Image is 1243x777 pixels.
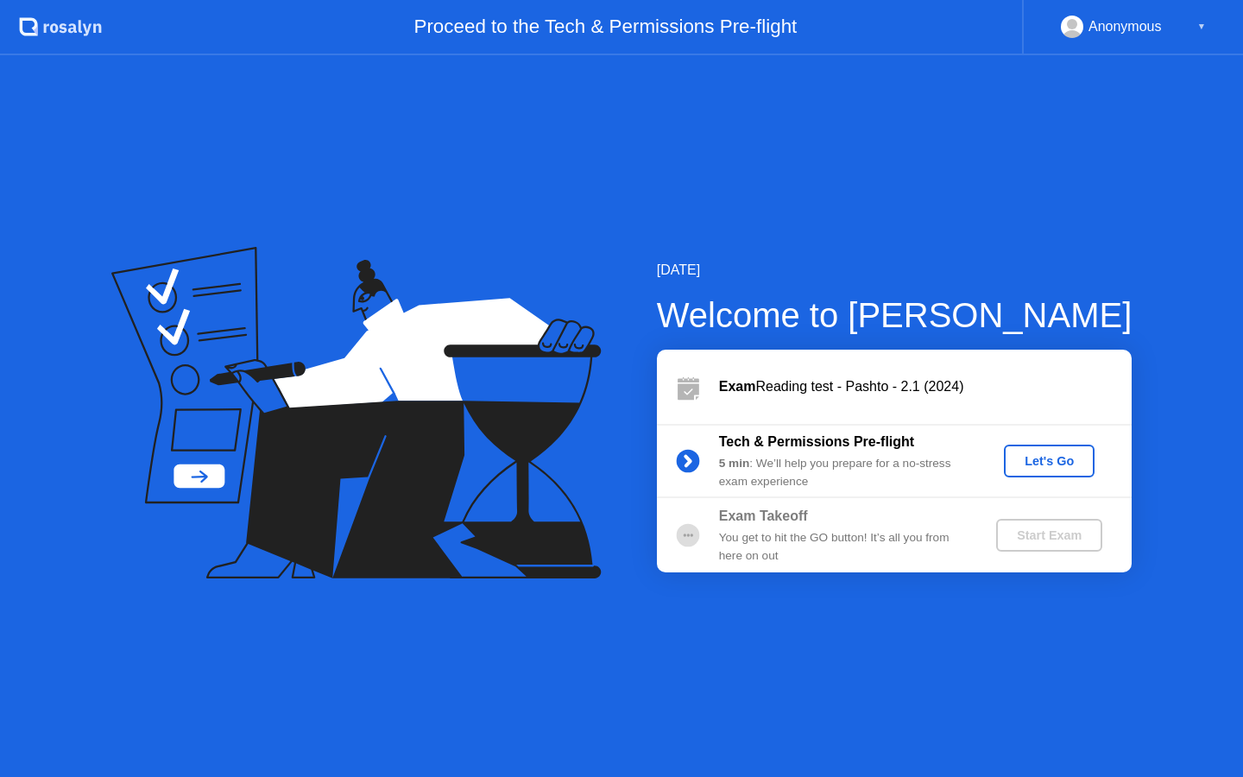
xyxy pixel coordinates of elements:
b: Exam Takeoff [719,509,808,523]
div: You get to hit the GO button! It’s all you from here on out [719,529,968,565]
button: Let's Go [1004,445,1095,477]
b: 5 min [719,457,750,470]
b: Tech & Permissions Pre-flight [719,434,914,449]
div: Anonymous [1088,16,1162,38]
div: Start Exam [1003,528,1095,542]
button: Start Exam [996,519,1102,552]
div: Let's Go [1011,454,1088,468]
div: Reading test - Pashto - 2.1 (2024) [719,376,1132,397]
div: [DATE] [657,260,1133,281]
div: ▼ [1197,16,1206,38]
b: Exam [719,379,756,394]
div: Welcome to [PERSON_NAME] [657,289,1133,341]
div: : We’ll help you prepare for a no-stress exam experience [719,455,968,490]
